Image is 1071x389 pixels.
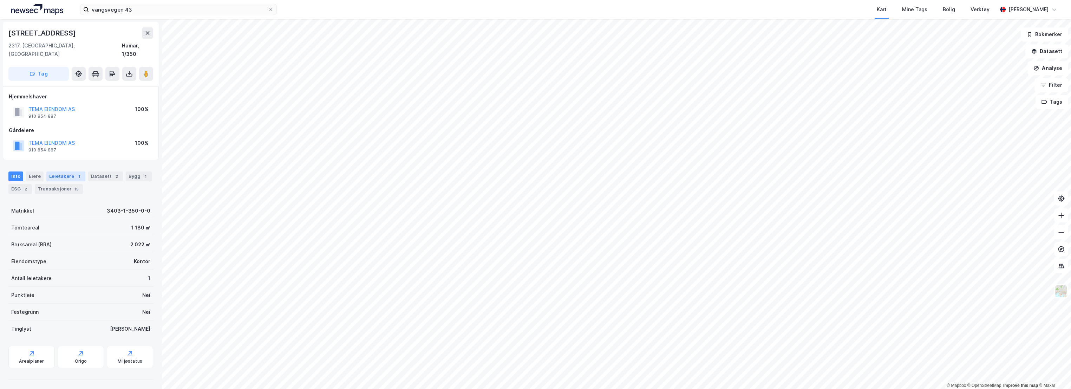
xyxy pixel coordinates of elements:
div: Antall leietakere [11,274,52,283]
div: Origo [75,358,87,364]
div: Hjemmelshaver [9,92,153,101]
div: 15 [73,186,80,193]
div: 100% [135,139,149,147]
div: Kontrollprogram for chat [1036,355,1071,389]
div: 1 [76,173,83,180]
img: logo.a4113a55bc3d86da70a041830d287a7e.svg [11,4,63,15]
div: 2 [113,173,120,180]
div: Verktøy [971,5,990,14]
div: Tinglyst [11,325,31,333]
div: Tomteareal [11,223,39,232]
div: Nei [142,308,150,316]
div: Matrikkel [11,207,34,215]
div: Arealplaner [19,358,44,364]
div: 1 180 ㎡ [131,223,150,232]
img: Z [1054,285,1068,298]
div: Gårdeiere [9,126,153,135]
div: Mine Tags [902,5,927,14]
div: Transaksjoner [35,184,83,194]
div: 1 [148,274,150,283]
div: ESG [8,184,32,194]
div: [PERSON_NAME] [1008,5,1049,14]
div: Miljøstatus [118,358,142,364]
div: 1 [142,173,149,180]
iframe: Chat Widget [1036,355,1071,389]
div: Punktleie [11,291,34,299]
button: Filter [1034,78,1068,92]
div: 910 854 887 [28,147,56,153]
div: 100% [135,105,149,114]
button: Bokmerker [1021,27,1068,41]
div: Bruksareal (BRA) [11,240,52,249]
div: Eiendomstype [11,257,46,266]
div: Nei [142,291,150,299]
a: Improve this map [1003,383,1038,388]
div: Festegrunn [11,308,39,316]
div: 3403-1-350-0-0 [107,207,150,215]
a: OpenStreetMap [967,383,1001,388]
button: Tags [1036,95,1068,109]
div: Hamar, 1/350 [122,41,153,58]
div: [PERSON_NAME] [110,325,150,333]
div: Leietakere [46,171,85,181]
div: Datasett [88,171,123,181]
div: [STREET_ADDRESS] [8,27,77,39]
div: Info [8,171,23,181]
div: Eiere [26,171,44,181]
button: Analyse [1027,61,1068,75]
button: Datasett [1025,44,1068,58]
div: Bygg [126,171,152,181]
div: 910 854 887 [28,114,56,119]
div: 2317, [GEOGRAPHIC_DATA], [GEOGRAPHIC_DATA] [8,41,122,58]
input: Søk på adresse, matrikkel, gårdeiere, leietakere eller personer [89,4,268,15]
div: Kontor [134,257,150,266]
a: Mapbox [947,383,966,388]
button: Tag [8,67,69,81]
div: 2 [22,186,29,193]
div: Bolig [943,5,955,14]
div: 2 022 ㎡ [130,240,150,249]
div: Kart [877,5,887,14]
